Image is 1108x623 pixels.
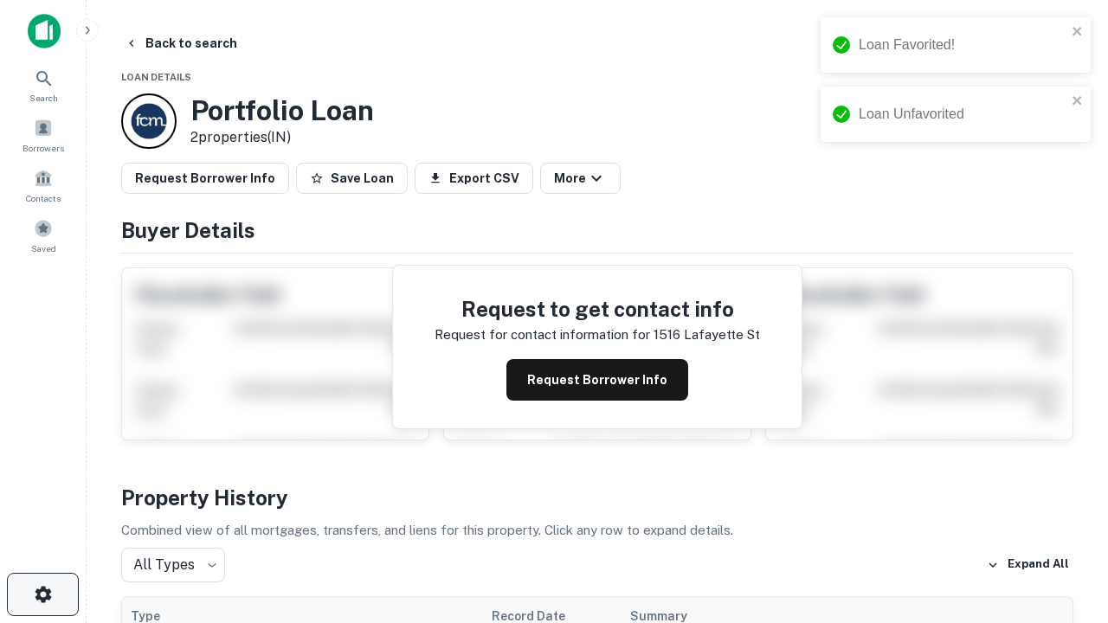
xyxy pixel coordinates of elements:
span: Borrowers [23,141,64,155]
span: Saved [31,241,56,255]
a: Borrowers [5,112,81,158]
h4: Request to get contact info [435,293,760,324]
button: Request Borrower Info [121,163,289,194]
button: Back to search [118,28,244,59]
button: Export CSV [415,163,533,194]
button: More [540,163,621,194]
p: 2 properties (IN) [190,127,374,148]
div: Loan Favorited! [859,35,1066,55]
span: Search [29,91,58,105]
button: close [1072,93,1084,110]
span: Loan Details [121,72,191,82]
h4: Buyer Details [121,215,1073,246]
span: Contacts [26,191,61,205]
a: Contacts [5,162,81,209]
button: close [1072,24,1084,41]
h4: Property History [121,482,1073,513]
iframe: Chat Widget [1021,429,1108,512]
img: capitalize-icon.png [28,14,61,48]
div: Loan Unfavorited [859,104,1066,125]
p: 1516 lafayette st [654,324,760,345]
a: Search [5,61,81,108]
button: Save Loan [296,163,408,194]
p: Request for contact information for [435,324,650,345]
div: All Types [121,548,225,582]
p: Combined view of all mortgages, transfers, and liens for this property. Click any row to expand d... [121,520,1073,541]
button: Expand All [982,552,1073,578]
a: Saved [5,212,81,259]
button: Request Borrower Info [506,359,688,401]
h3: Portfolio Loan [190,94,374,127]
